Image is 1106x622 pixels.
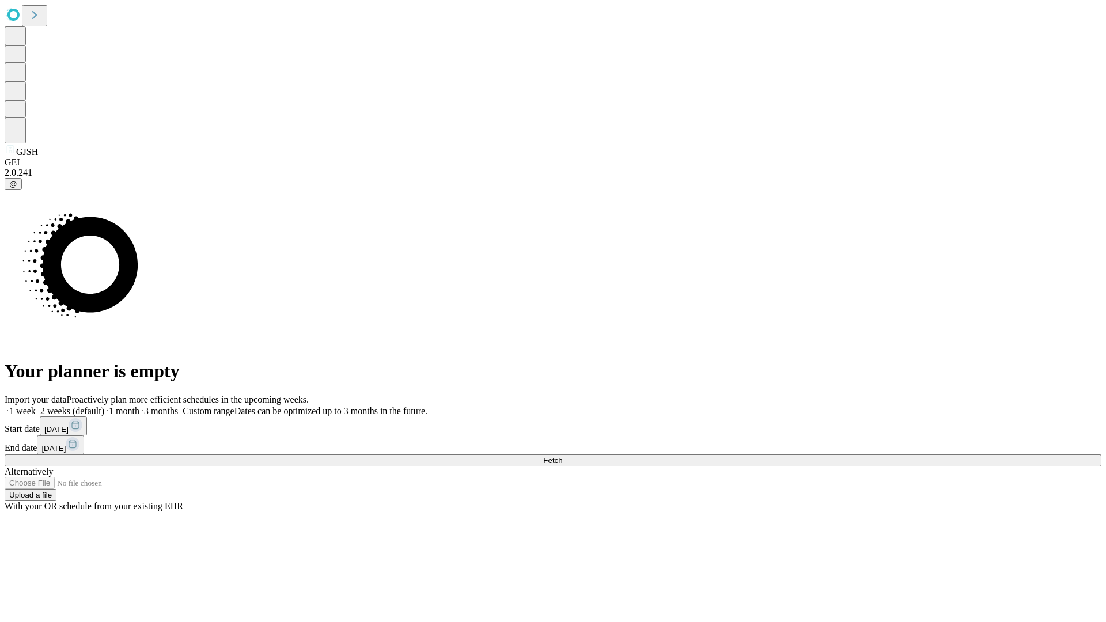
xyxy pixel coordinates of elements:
span: 2 weeks (default) [40,406,104,416]
span: GJSH [16,147,38,157]
span: Alternatively [5,466,53,476]
span: 3 months [144,406,178,416]
span: @ [9,180,17,188]
button: @ [5,178,22,190]
span: 1 month [109,406,139,416]
span: [DATE] [41,444,66,453]
button: Fetch [5,454,1101,466]
button: [DATE] [40,416,87,435]
button: Upload a file [5,489,56,501]
span: With your OR schedule from your existing EHR [5,501,183,511]
button: [DATE] [37,435,84,454]
span: Proactively plan more efficient schedules in the upcoming weeks. [67,395,309,404]
div: 2.0.241 [5,168,1101,178]
h1: Your planner is empty [5,361,1101,382]
div: End date [5,435,1101,454]
div: Start date [5,416,1101,435]
span: Import your data [5,395,67,404]
span: 1 week [9,406,36,416]
span: Custom range [183,406,234,416]
span: Fetch [543,456,562,465]
span: Dates can be optimized up to 3 months in the future. [234,406,427,416]
div: GEI [5,157,1101,168]
span: [DATE] [44,425,69,434]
